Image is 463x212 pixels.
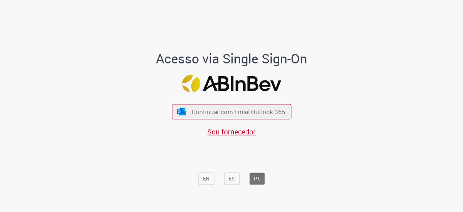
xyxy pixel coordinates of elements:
[192,108,285,116] span: Continuar com Email Outlook 365
[182,75,281,92] img: Logo ABInBev
[172,104,291,119] button: ícone Azure/Microsoft 360 Continuar com Email Outlook 365
[224,173,239,185] button: ES
[131,52,332,66] h1: Acesso via Single Sign-On
[177,108,187,115] img: ícone Azure/Microsoft 360
[249,173,265,185] button: PT
[207,127,256,137] a: Sou fornecedor
[198,173,214,185] button: EN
